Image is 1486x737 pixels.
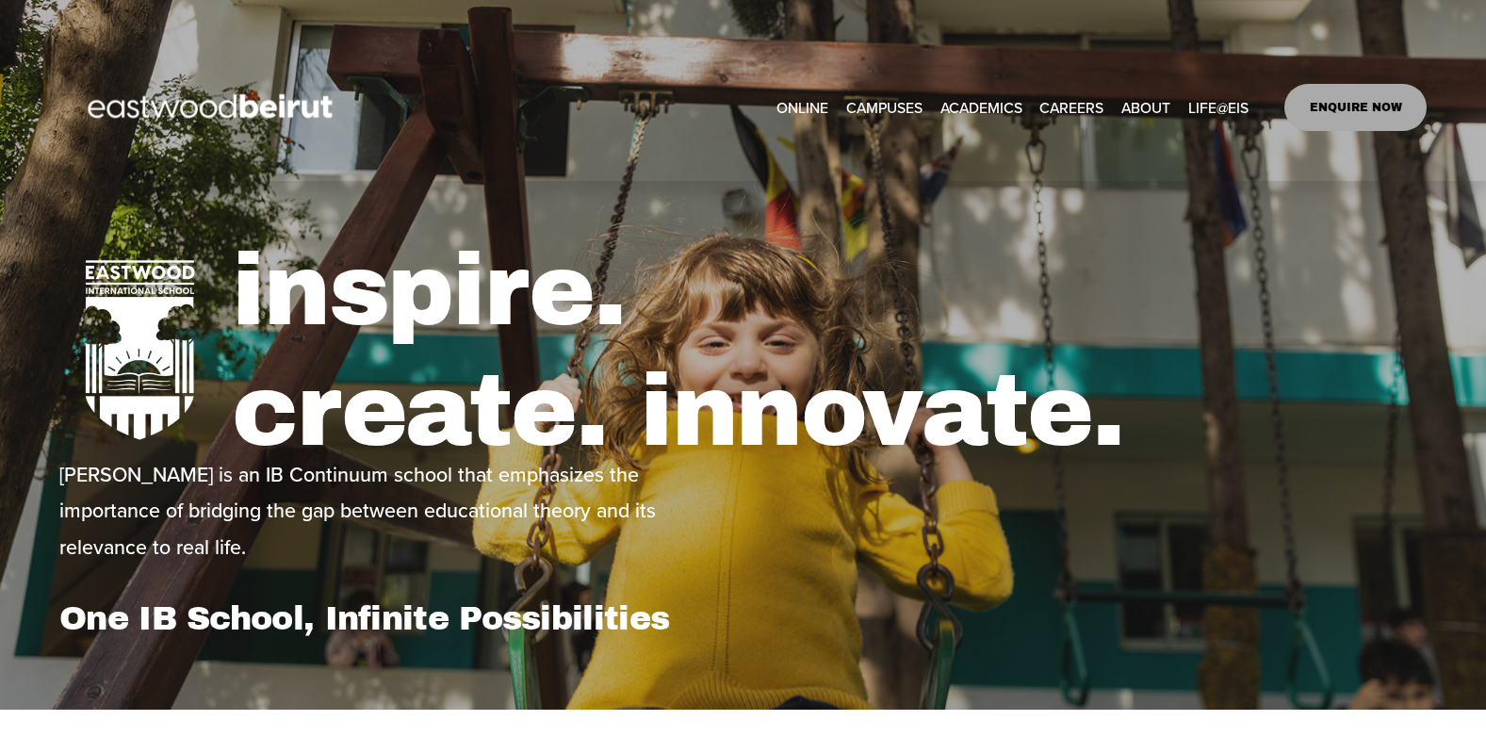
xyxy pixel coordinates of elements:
h1: inspire. create. innovate. [232,231,1427,472]
a: folder dropdown [846,92,923,123]
a: ENQUIRE NOW [1284,84,1427,131]
img: EastwoodIS Global Site [59,59,367,156]
a: folder dropdown [940,92,1022,123]
a: folder dropdown [1188,92,1249,123]
a: ONLINE [776,92,828,123]
a: folder dropdown [1121,92,1170,123]
span: CAMPUSES [846,94,923,121]
span: ABOUT [1121,94,1170,121]
span: LIFE@EIS [1188,94,1249,121]
p: [PERSON_NAME] is an IB Continuum school that emphasizes the importance of bridging the gap betwee... [59,456,738,565]
a: CAREERS [1039,92,1103,123]
span: ACADEMICS [940,94,1022,121]
h1: One IB School, Infinite Possibilities [59,598,738,638]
